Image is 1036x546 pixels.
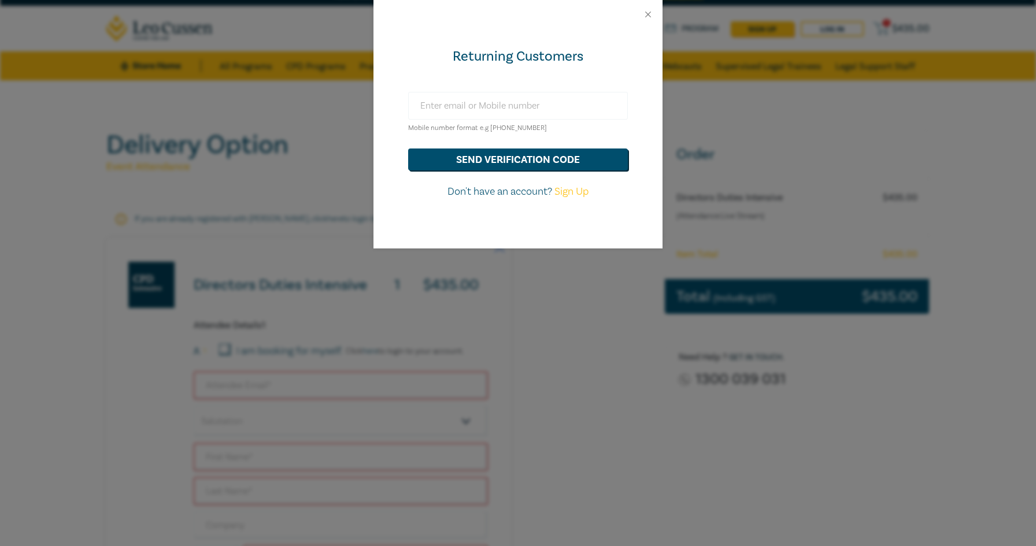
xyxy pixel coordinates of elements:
button: send verification code [408,148,628,170]
div: Returning Customers [408,47,628,66]
input: Enter email or Mobile number [408,92,628,120]
small: Mobile number format e.g [PHONE_NUMBER] [408,124,547,132]
a: Sign Up [554,185,589,198]
p: Don't have an account? [408,184,628,199]
button: Close [643,9,653,20]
